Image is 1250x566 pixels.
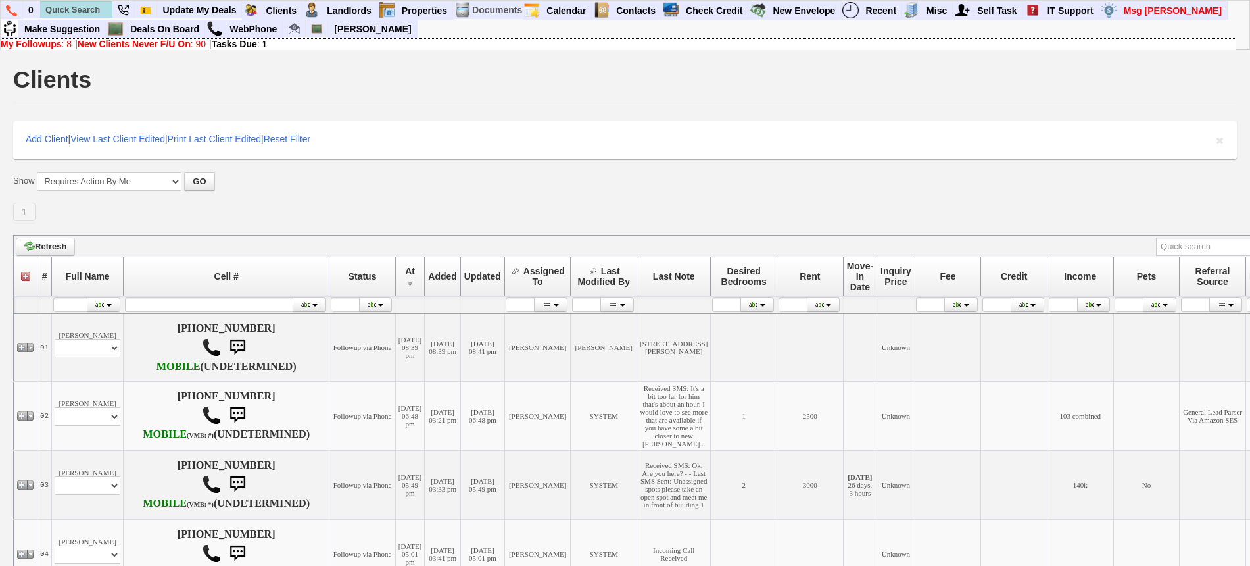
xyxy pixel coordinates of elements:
[13,175,35,187] label: Show
[1101,2,1117,18] img: money.png
[940,271,956,282] span: Fee
[202,338,222,357] img: call.png
[143,498,187,509] font: MOBILE
[464,271,501,282] span: Updated
[471,1,523,19] td: Documents
[571,381,637,450] td: SYSTEM
[202,405,222,425] img: call.png
[880,266,911,287] span: Inquiry Price
[212,39,268,49] a: Tasks Due: 1
[767,2,841,19] a: New Envelope
[26,134,68,144] a: Add Client
[395,313,424,381] td: [DATE] 08:39 pm
[143,428,187,440] font: MOBILE
[329,381,396,450] td: Followup via Phone
[126,459,326,511] h4: [PHONE_NUMBER] (UNDETERMINED)
[37,450,52,519] td: 03
[264,134,311,144] a: Reset Filter
[711,450,777,519] td: 2
[460,313,504,381] td: [DATE] 08:41 pm
[126,390,326,442] h4: [PHONE_NUMBER] (UNDETERMINED)
[187,432,214,439] font: (VMB: #)
[37,313,52,381] td: 01
[663,2,679,18] img: creditreport.png
[143,428,214,440] b: AT&T Wireless
[157,1,242,18] a: Update My Deals
[206,20,223,37] img: call.png
[260,2,302,19] a: Clients
[750,2,766,18] img: gmoney.png
[78,39,206,49] a: New Clients Never F/U On: 90
[126,322,326,373] h4: [PHONE_NUMBER] (UNDETERMINED)
[1,20,18,37] img: su2.jpg
[1064,271,1096,282] span: Income
[187,501,214,508] font: (VMB: *)
[877,313,915,381] td: Unknown
[1047,381,1114,450] td: 103 combined
[653,271,695,282] span: Last Note
[405,266,415,276] span: At
[37,381,52,450] td: 02
[842,2,859,18] img: recent.png
[224,334,251,361] img: sms.png
[156,361,201,373] font: MOBILE
[425,450,461,519] td: [DATE] 03:33 pm
[425,313,461,381] td: [DATE] 08:39 pm
[224,20,283,38] a: WebPhone
[1042,2,1099,19] a: IT Support
[349,271,377,282] span: Status
[19,20,106,38] a: Make Suggestion
[311,23,322,34] img: chalkboard.png
[52,381,124,450] td: [PERSON_NAME]
[1,39,62,49] b: My Followups
[168,134,261,144] a: Print Last Client Edited
[1024,2,1041,18] img: help2.png
[523,2,540,18] img: appt_icon.png
[13,121,1237,159] div: | | |
[571,313,637,381] td: [PERSON_NAME]
[523,266,565,287] span: Assigned To
[322,2,377,19] a: Landlords
[214,271,239,282] span: Cell #
[1113,450,1180,519] td: No
[329,450,396,519] td: Followup via Phone
[397,2,453,19] a: Properties
[593,2,610,18] img: contact.png
[379,2,395,18] img: properties.png
[460,450,504,519] td: [DATE] 05:49 pm
[6,5,17,16] img: phone.png
[637,313,711,381] td: [STREET_ADDRESS][PERSON_NAME]
[40,1,112,18] input: Quick Search
[118,5,129,16] img: phone22.png
[1,39,1236,49] div: | |
[395,450,424,519] td: [DATE] 05:49 pm
[52,450,124,519] td: [PERSON_NAME]
[860,2,902,19] a: Recent
[1195,266,1230,287] span: Referral Source
[504,313,571,381] td: [PERSON_NAME]
[571,450,637,519] td: SYSTEM
[395,381,424,450] td: [DATE] 06:48 pm
[1118,2,1228,19] a: Msg [PERSON_NAME]
[460,381,504,450] td: [DATE] 06:48 pm
[711,381,777,450] td: 1
[329,20,416,38] a: [PERSON_NAME]
[1001,271,1027,282] span: Credit
[541,2,592,19] a: Calendar
[13,68,91,91] h1: Clients
[224,402,251,428] img: sms.png
[16,238,75,256] a: Refresh
[425,381,461,450] td: [DATE] 03:21 pm
[847,261,873,292] span: Move-In Date
[637,450,711,519] td: Received SMS: Ok. Are you here? - - Last SMS Sent: Unassigned spots please take an open spot and ...
[777,450,844,519] td: 3000
[107,20,124,37] img: chalkboard.png
[1,39,72,49] a: My Followups: 8
[37,257,52,296] th: #
[921,2,953,19] a: Misc
[1124,5,1222,16] font: Msg [PERSON_NAME]
[156,361,201,373] b: Dish Wireless, LLC
[972,2,1022,19] a: Self Task
[454,2,471,18] img: docs.png
[13,203,36,221] a: 1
